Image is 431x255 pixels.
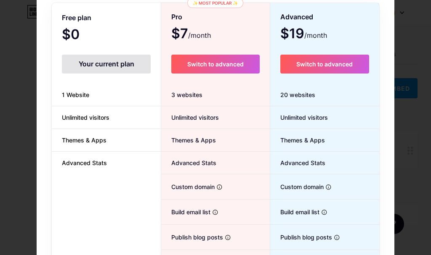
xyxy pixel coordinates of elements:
span: Publish blog posts [161,233,223,242]
span: 1 Website [52,90,99,99]
span: Unlimited visitors [270,113,328,122]
span: $0 [62,29,102,41]
span: /month [188,30,211,40]
span: Switch to advanced [296,60,353,68]
div: Your current plan [62,55,151,74]
span: /month [304,30,327,40]
div: 20 websites [270,84,379,106]
span: Advanced Stats [161,158,216,167]
span: Advanced Stats [270,158,325,167]
span: Themes & Apps [52,136,117,145]
div: 3 websites [161,84,269,106]
span: Free plan [62,11,91,25]
span: Custom domain [270,182,324,191]
button: Switch to advanced [171,55,259,74]
span: $7 [171,29,211,40]
span: Unlimited visitors [161,113,219,122]
span: Pro [171,10,182,24]
span: Advanced [280,10,313,24]
span: Custom domain [161,182,215,191]
span: Unlimited visitors [52,113,120,122]
span: $19 [280,29,327,40]
span: Build email list [270,208,319,216]
span: Publish blog posts [270,233,332,242]
span: Themes & Apps [270,136,325,145]
button: Switch to advanced [280,55,369,74]
span: Advanced Stats [52,158,117,167]
span: Switch to advanced [187,60,244,68]
span: Build email list [161,208,210,216]
span: Themes & Apps [161,136,216,145]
